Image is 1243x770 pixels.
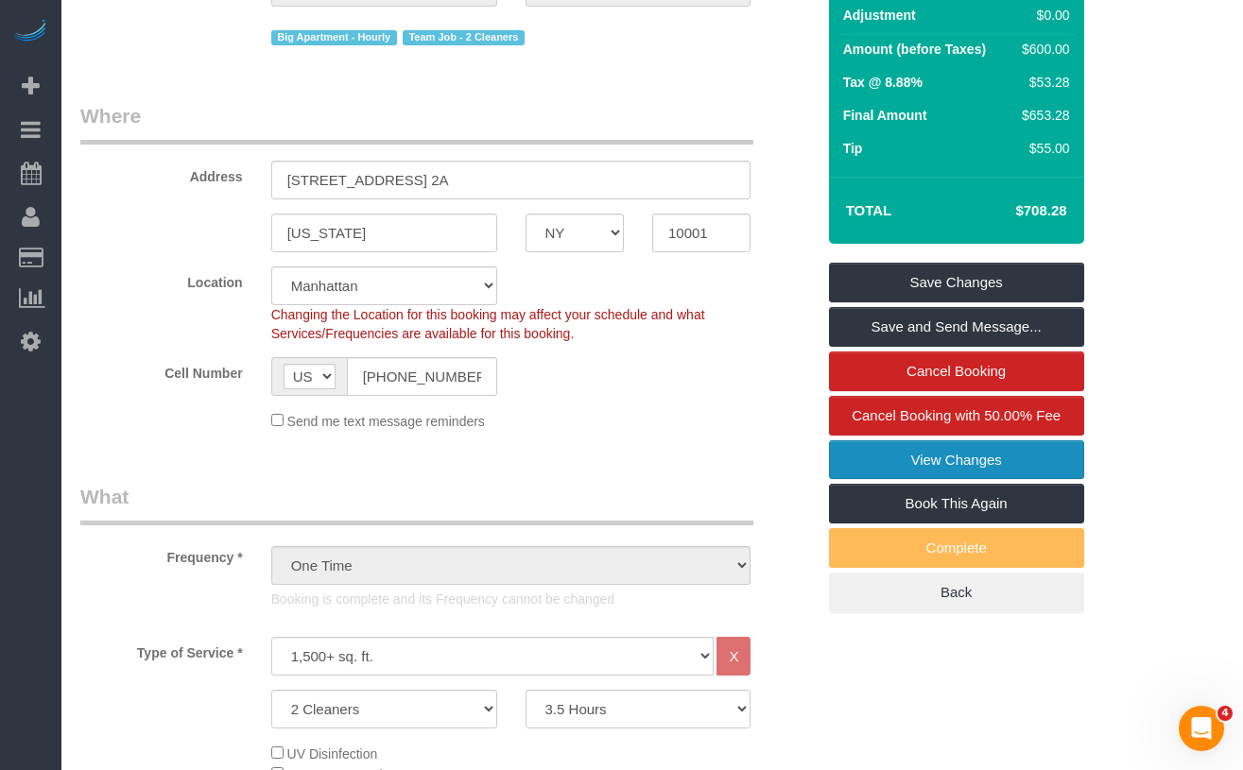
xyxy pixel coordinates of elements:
div: $653.28 [1014,106,1069,125]
label: Adjustment [843,6,916,25]
div: $55.00 [1014,139,1069,158]
span: Changing the Location for this booking may affect your schedule and what Services/Frequencies are... [271,307,705,341]
legend: Where [80,102,753,145]
a: Save Changes [829,263,1084,302]
span: UV Disinfection [287,746,378,761]
iframe: Intercom live chat [1179,706,1224,751]
input: City [271,214,497,252]
label: Tax @ 8.88% [843,73,923,92]
img: Automaid Logo [11,19,49,45]
label: Amount (before Taxes) [843,40,986,59]
h4: $708.28 [958,203,1066,219]
span: Big Apartment - Hourly [271,30,397,45]
div: $53.28 [1014,73,1069,92]
a: Back [829,573,1084,612]
span: 4 [1217,706,1233,721]
a: Cancel Booking [829,351,1084,391]
legend: What [80,483,753,525]
label: Location [66,266,257,292]
label: Address [66,161,257,186]
label: Type of Service * [66,637,257,662]
strong: Total [846,202,892,218]
span: Send me text message reminders [287,414,485,429]
input: Zip Code [652,214,751,252]
div: $600.00 [1014,40,1069,59]
div: $0.00 [1014,6,1069,25]
label: Final Amount [843,106,927,125]
label: Cell Number [66,357,257,383]
label: Tip [843,139,863,158]
p: Booking is complete and its Frequency cannot be changed [271,590,751,608]
span: Cancel Booking with 50.00% Fee [852,407,1061,423]
span: Team Job - 2 Cleaners [403,30,525,45]
a: Book This Again [829,484,1084,523]
a: Save and Send Message... [829,307,1084,347]
a: View Changes [829,440,1084,480]
label: Frequency * [66,541,257,567]
input: Cell Number [347,357,497,396]
a: Cancel Booking with 50.00% Fee [829,396,1084,436]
